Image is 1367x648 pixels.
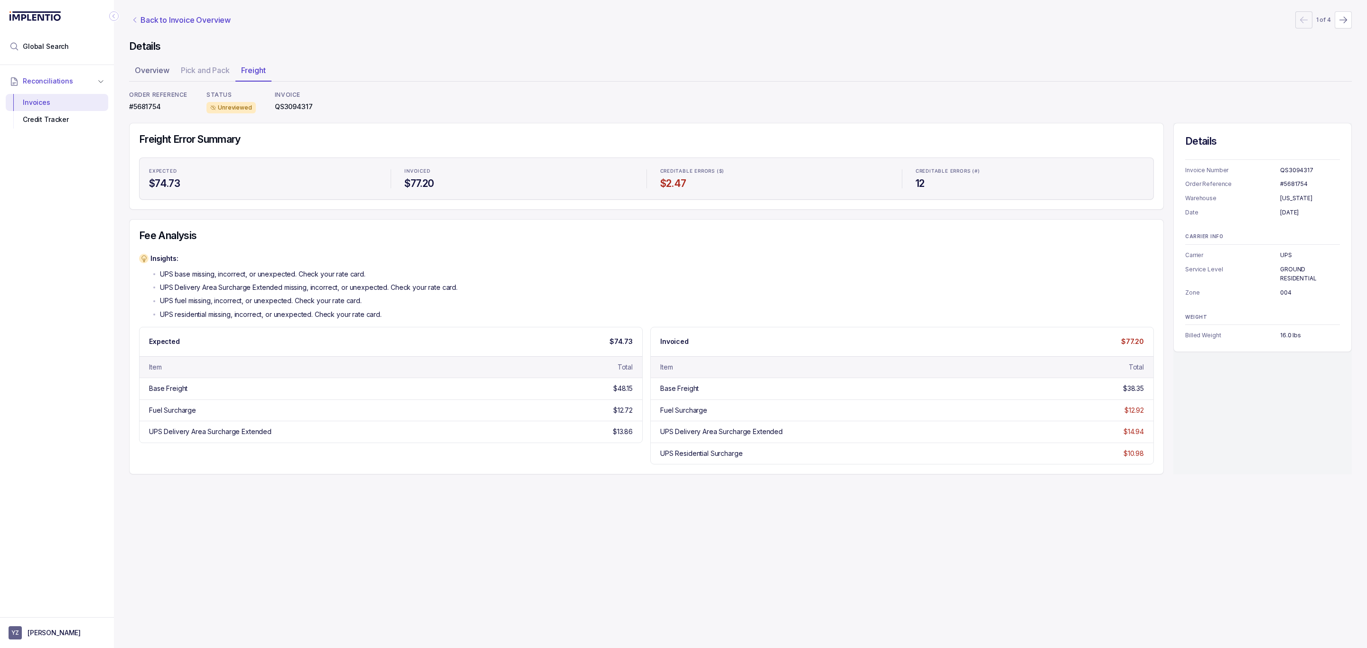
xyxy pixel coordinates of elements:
p: Carrier [1185,250,1280,260]
p: [DATE] [1280,208,1340,217]
p: [US_STATE] [1280,194,1340,203]
p: Zone [1185,288,1280,297]
button: Next Page [1335,11,1352,28]
span: Global Search [23,42,69,51]
div: $38.35 [1123,384,1144,393]
div: $10.98 [1124,449,1144,458]
p: UPS Delivery Area Surcharge Extended missing, incorrect, or unexpected. Check your rate card. [160,283,458,292]
h4: $74.73 [149,177,377,190]
ul: Tab Group [129,63,1352,82]
p: QS3094317 [1280,166,1340,175]
div: $48.15 [613,384,633,393]
li: Tab Freight [235,63,272,82]
p: Billed Weight [1185,331,1280,340]
span: User initials [9,626,22,639]
div: $12.92 [1124,406,1144,415]
p: WEIGHT [1185,315,1340,320]
p: QS3094317 [275,102,313,111]
h4: $77.20 [404,177,633,190]
ul: Information Summary [1185,250,1340,297]
div: Item [149,362,161,372]
p: UPS fuel missing, incorrect, or unexpected. Check your rate card. [160,296,362,305]
p: ORDER REFERENCE [129,91,187,99]
div: UPS Delivery Area Surcharge Extended [149,427,272,436]
p: UPS base missing, incorrect, or unexpected. Check your rate card. [160,269,365,279]
p: [PERSON_NAME] [28,628,81,638]
p: UPS [1280,250,1340,260]
p: #5681754 [1280,179,1340,189]
div: Item [660,362,673,372]
div: Unreviewed [206,102,256,113]
h4: $2.47 [660,177,889,190]
li: Statistic Creditable Errors ($) [655,162,894,196]
p: $74.73 [609,337,633,346]
button: Reconciliations [6,71,108,92]
p: Overview [135,65,169,76]
p: GROUND RESIDENTIAL [1280,265,1340,283]
p: Order Reference [1185,179,1280,189]
div: Base Freight [149,384,187,393]
div: $12.72 [613,406,633,415]
p: Warehouse [1185,194,1280,203]
h4: 12 [916,177,1144,190]
p: $77.20 [1121,337,1144,346]
p: Back to Invoice Overview [140,14,231,26]
p: Invoiced [404,168,430,174]
p: Invoice Number [1185,166,1280,175]
p: 16.0 lbs [1280,331,1340,340]
p: INVOICE [275,91,313,99]
p: Expected [149,337,180,346]
p: Creditable Errors (#) [916,168,980,174]
div: $14.94 [1124,427,1144,436]
span: Reconciliations [23,76,73,86]
p: Expected [149,168,177,174]
p: UPS residential missing, incorrect, or unexpected. Check your rate card. [160,310,382,319]
p: Invoiced [660,337,689,346]
div: Total [618,362,633,372]
li: Tab Overview [129,63,175,82]
a: Link Back to Invoice Overview [129,14,233,26]
li: Statistic Invoiced [399,162,638,196]
p: #5681754 [129,102,187,111]
p: STATUS [206,91,256,99]
div: Base Freight [660,384,699,393]
h4: Details [1185,135,1340,148]
h4: Freight Error Summary [139,133,1154,146]
button: User initials[PERSON_NAME] [9,626,105,639]
div: Credit Tracker [13,111,101,128]
div: Fuel Surcharge [660,406,707,415]
li: Statistic Expected [143,162,383,196]
div: UPS Delivery Area Surcharge Extended [660,427,783,436]
p: Insights: [150,254,458,263]
p: Date [1185,208,1280,217]
div: UPS Residential Surcharge [660,449,743,458]
div: Invoices [13,94,101,111]
ul: Statistic Highlights [139,157,1154,200]
ul: Information Summary [1185,166,1340,217]
p: Creditable Errors ($) [660,168,725,174]
p: Freight [241,65,266,76]
p: CARRIER INFO [1185,234,1340,240]
p: 1 of 4 [1316,15,1331,25]
li: Statistic Creditable Errors (#) [910,162,1150,196]
h4: Details [129,40,1352,53]
ul: Information Summary [1185,331,1340,340]
p: 004 [1280,288,1340,297]
div: Fuel Surcharge [149,406,196,415]
h4: Fee Analysis [139,229,1154,242]
div: $13.86 [613,427,633,436]
div: Total [1129,362,1144,372]
p: Service Level [1185,265,1280,283]
div: Collapse Icon [108,10,120,22]
div: Reconciliations [6,92,108,130]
